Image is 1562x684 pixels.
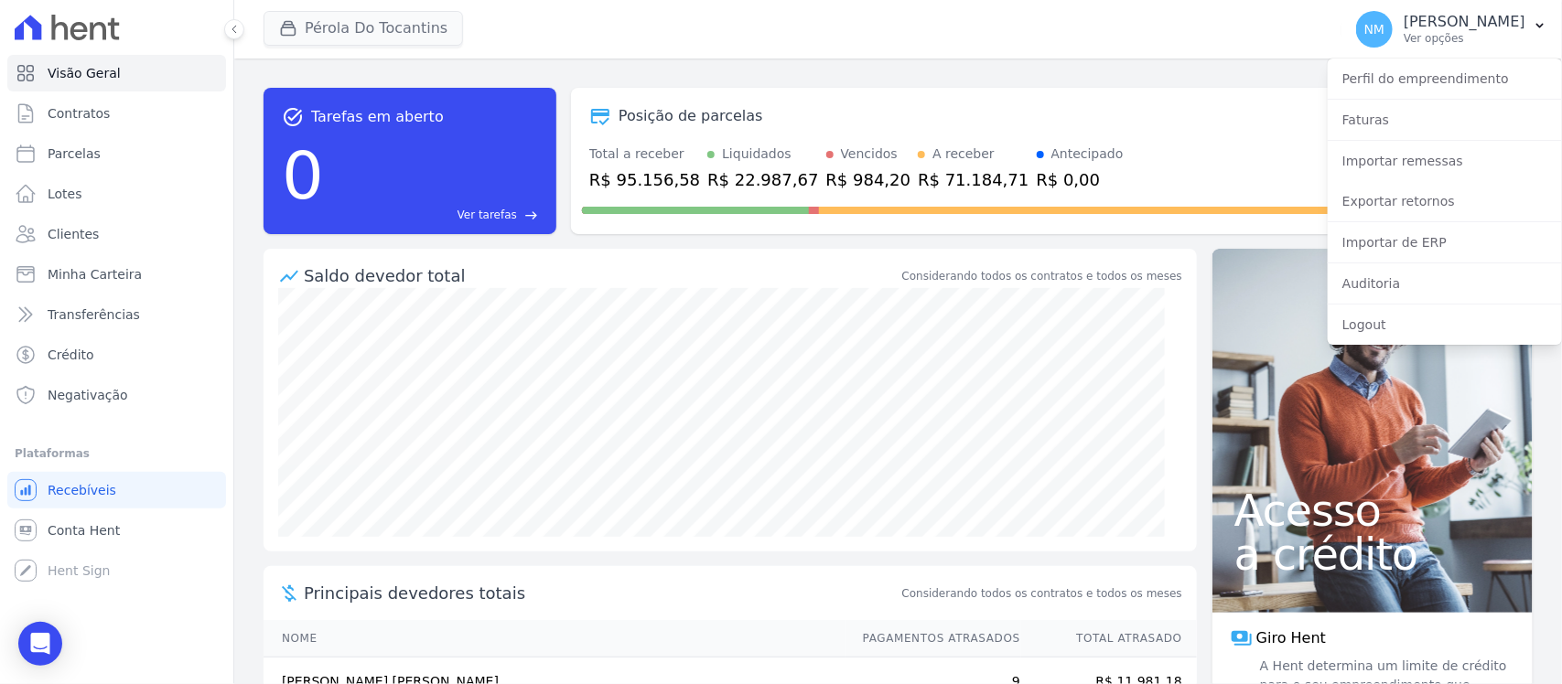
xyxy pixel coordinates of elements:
span: task_alt [282,106,304,128]
span: Visão Geral [48,64,121,82]
span: a crédito [1234,532,1511,576]
th: Nome [264,620,846,657]
div: Liquidados [722,144,792,164]
a: Importar remessas [1328,144,1562,177]
span: Conta Hent [48,521,120,540]
a: Visão Geral [7,55,226,91]
a: Contratos [7,95,226,132]
div: Antecipado [1051,144,1124,164]
div: R$ 22.987,67 [707,167,818,192]
div: Saldo devedor total [304,263,899,288]
button: NM [PERSON_NAME] Ver opções [1341,4,1562,55]
a: Crédito [7,337,226,373]
span: Minha Carteira [48,265,142,283]
span: Parcelas [48,144,101,163]
div: Considerando todos os contratos e todos os meses [902,268,1182,284]
a: Minha Carteira [7,256,226,293]
div: R$ 71.184,71 [918,167,1029,192]
span: Ver tarefas [458,207,517,223]
a: Conta Hent [7,512,226,549]
a: Lotes [7,176,226,212]
th: Total Atrasado [1021,620,1197,657]
a: Logout [1328,308,1562,341]
div: R$ 984,20 [826,167,911,192]
span: Transferências [48,305,140,324]
span: Negativação [48,386,128,404]
span: Giro Hent [1256,627,1326,649]
span: Principais devedores totais [304,581,899,605]
div: Vencidos [841,144,898,164]
th: Pagamentos Atrasados [846,620,1021,657]
div: Open Intercom Messenger [18,622,62,666]
div: Posição de parcelas [619,105,763,127]
span: Tarefas em aberto [311,106,444,128]
a: Ver tarefas east [331,207,538,223]
div: R$ 95.156,58 [589,167,700,192]
a: Perfil do empreendimento [1328,62,1562,95]
p: [PERSON_NAME] [1404,13,1525,31]
div: R$ 0,00 [1037,167,1124,192]
span: Considerando todos os contratos e todos os meses [902,585,1182,602]
p: Ver opções [1404,31,1525,46]
span: Recebíveis [48,481,116,499]
a: Negativação [7,377,226,413]
a: Importar de ERP [1328,226,1562,259]
span: Crédito [48,346,94,364]
a: Auditoria [1328,267,1562,300]
a: Recebíveis [7,472,226,508]
div: 0 [282,128,324,223]
a: Clientes [7,216,226,252]
span: Acesso [1234,488,1511,532]
div: Total a receber [589,144,700,164]
span: Contratos [48,104,110,123]
div: Plataformas [15,443,219,465]
span: Clientes [48,225,99,243]
a: Parcelas [7,135,226,172]
a: Transferências [7,296,226,333]
span: NM [1364,23,1385,36]
a: Faturas [1328,103,1562,136]
a: Exportar retornos [1328,185,1562,218]
span: east [524,208,538,222]
span: Lotes [48,185,82,203]
div: A receber [932,144,995,164]
button: Pérola Do Tocantins [264,11,463,46]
